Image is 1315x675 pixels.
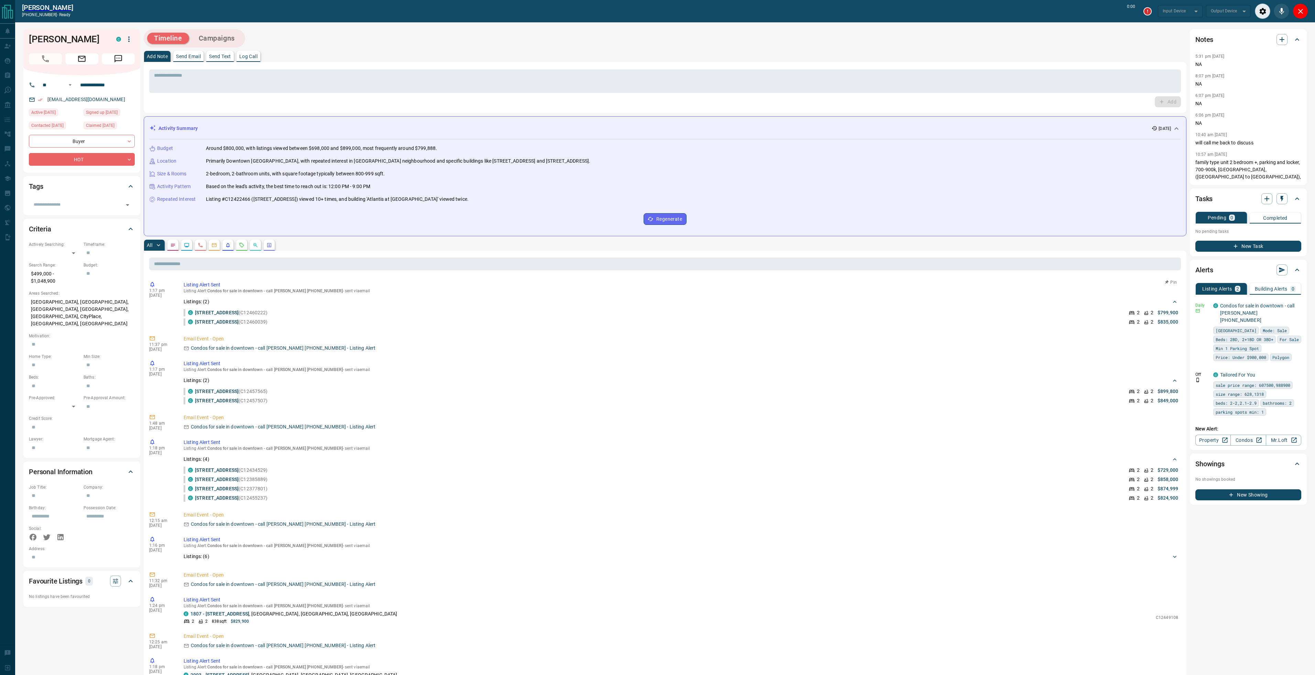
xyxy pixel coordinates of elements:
p: Areas Searched: [29,290,135,296]
div: Notes [1195,31,1301,48]
button: Open [66,81,74,89]
p: [DATE] [149,548,173,553]
p: No pending tasks [1195,226,1301,237]
p: Send Text [209,54,231,59]
a: Condos [1230,435,1266,446]
p: Pending [1208,215,1226,220]
p: [DATE] [149,450,173,455]
p: 2 [1137,388,1140,395]
a: [STREET_ADDRESS] [195,310,239,315]
p: 2 [1137,467,1140,474]
p: $835,000 [1158,318,1178,326]
p: $849,000 [1158,397,1178,404]
a: Mr.Loft [1266,435,1301,446]
p: (C12377801) [195,485,268,492]
p: Condos for sale in downtown - call [PERSON_NAME] [PHONE_NUMBER] - Listing Alert [191,642,375,649]
p: [DATE] [149,372,173,377]
p: Listings: ( 2 ) [184,298,209,305]
p: (C12434529) [195,467,268,474]
span: Beds: 2BD, 2+1BD OR 3BD+ [1216,336,1273,343]
svg: Email [1195,308,1200,313]
span: Price: Under $900,000 [1216,354,1266,361]
p: Listing Alert : - sent via email [184,543,1178,548]
span: For Sale [1280,336,1299,343]
p: Listings: ( 2 ) [184,377,209,384]
p: [DATE] [1159,126,1171,132]
p: 2-bedroom, 2-bathroom units, with square footage typically between 800-999 sqft. [206,170,385,177]
p: Completed [1263,216,1287,220]
div: condos.ca [188,486,193,491]
h2: Showings [1195,458,1225,469]
p: Birthday: [29,505,80,511]
p: family type unit 2 bedroom +, parking and locker, 700-900k, [GEOGRAPHIC_DATA], ([GEOGRAPHIC_DATA]... [1195,159,1301,181]
p: 11:32 pm [149,578,173,583]
div: condos.ca [188,398,193,403]
span: Condos for sale in downtown - call [PERSON_NAME] [PHONE_NUMBER] [207,603,343,608]
p: $799,900 [1158,309,1178,316]
span: Condos for sale in downtown - call [PERSON_NAME] [PHONE_NUMBER] [207,367,343,372]
p: Email Event - Open [184,633,1178,640]
a: Condos for sale in downtown - call [PERSON_NAME] [PHONE_NUMBER] [1220,303,1294,323]
p: Min Size: [84,353,135,360]
p: Primarily Downtown [GEOGRAPHIC_DATA], with repeated interest in [GEOGRAPHIC_DATA] neighbourhood a... [206,157,590,165]
svg: Requests [239,242,244,248]
svg: Notes [170,242,176,248]
p: 1:48 am [149,421,173,426]
p: 6:07 pm [DATE] [1195,93,1225,98]
p: 1:18 pm [149,664,173,669]
p: 2 [1151,494,1153,502]
div: HOT [29,153,135,166]
div: Showings [1195,456,1301,472]
p: [DATE] [149,608,173,613]
p: 2 [1151,318,1153,326]
h2: Personal Information [29,466,92,477]
span: [GEOGRAPHIC_DATA] [1216,327,1257,334]
div: condos.ca [188,310,193,315]
p: 11:37 pm [149,342,173,347]
p: 2 [1236,286,1239,291]
p: Credit Score: [29,415,135,422]
span: Polygon [1272,354,1289,361]
p: Beds: [29,374,80,380]
p: 6:06 pm [DATE] [1195,113,1225,118]
svg: Emails [211,242,217,248]
button: Timeline [147,33,189,44]
h2: Notes [1195,34,1213,45]
p: Condos for sale in downtown - call [PERSON_NAME] [PHONE_NUMBER] - Listing Alert [191,423,375,431]
p: Condos for sale in downtown - call [PERSON_NAME] [PHONE_NUMBER] - Listing Alert [191,345,375,352]
p: Log Call [239,54,257,59]
p: 2 [1137,309,1140,316]
p: Listing Alert : - sent via email [184,603,1178,608]
span: Min 1 Parking Spot [1216,345,1259,352]
a: 1807 - [STREET_ADDRESS] [190,611,249,617]
p: 2 [1151,485,1153,492]
p: All [147,243,152,248]
div: condos.ca [116,37,121,42]
p: [PHONE_NUMBER] - [22,12,73,18]
p: $858,000 [1158,476,1178,483]
a: [STREET_ADDRESS] [195,319,239,325]
div: condos.ca [1213,372,1218,377]
p: Lawyer: [29,436,80,442]
span: Condos for sale in downtown - call [PERSON_NAME] [PHONE_NUMBER] [207,288,343,293]
p: Actively Searching: [29,241,80,248]
div: Listings: (4) [184,453,1178,466]
p: 838 sqft [212,618,227,624]
p: NA [1195,61,1301,68]
p: 10:57 am [DATE] [1195,152,1227,157]
p: Social: [29,525,80,532]
button: Campaigns [192,33,242,44]
div: condos.ca [188,319,193,324]
p: Search Range: [29,262,80,268]
p: (C12460039) [195,318,268,326]
p: [DATE] [149,293,173,298]
p: Budget [157,145,173,152]
p: Activity Summary [158,125,198,132]
p: Based on the lead's activity, the best time to reach out is: 12:00 PM - 9:00 PM [206,183,370,190]
p: Add Note [147,54,168,59]
a: [STREET_ADDRESS] [195,495,239,501]
p: 2 [1151,388,1153,395]
p: Building Alerts [1255,286,1287,291]
p: Budget: [84,262,135,268]
p: Listing Alert : - sent via email [184,367,1178,372]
